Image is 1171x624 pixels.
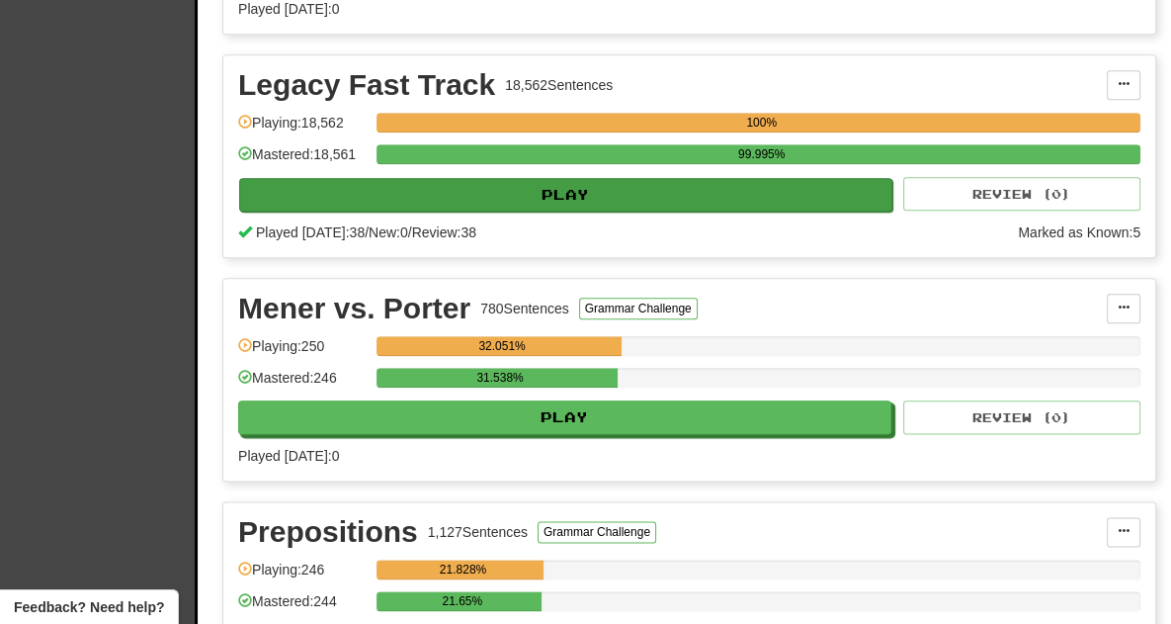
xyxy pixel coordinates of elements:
[256,224,365,240] span: Played [DATE]: 38
[238,401,891,434] button: Play
[1018,223,1140,242] div: Marked as Known: 5
[238,144,367,177] div: Mastered: 18,561
[238,448,339,464] span: Played [DATE]: 0
[382,113,1140,133] div: 100%
[238,517,418,547] div: Prepositions
[538,521,656,543] button: Grammar Challenge
[238,591,367,624] div: Mastered: 244
[505,75,613,95] div: 18,562 Sentences
[238,294,470,323] div: Mener vs. Porter
[428,522,528,542] div: 1,127 Sentences
[369,224,408,240] span: New: 0
[382,336,622,356] div: 32.051%
[239,178,892,212] button: Play
[238,368,367,401] div: Mastered: 246
[579,298,698,319] button: Grammar Challenge
[408,224,412,240] span: /
[382,144,1140,164] div: 99.995%
[238,113,367,145] div: Playing: 18,562
[238,336,367,369] div: Playing: 250
[238,1,339,17] span: Played [DATE]: 0
[382,368,618,388] div: 31.538%
[365,224,369,240] span: /
[382,591,542,611] div: 21.65%
[14,597,164,617] span: Open feedback widget
[903,177,1140,211] button: Review (0)
[480,299,569,318] div: 780 Sentences
[382,560,543,579] div: 21.828%
[238,560,367,592] div: Playing: 246
[412,224,476,240] span: Review: 38
[238,70,495,100] div: Legacy Fast Track
[903,401,1140,434] button: Review (0)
